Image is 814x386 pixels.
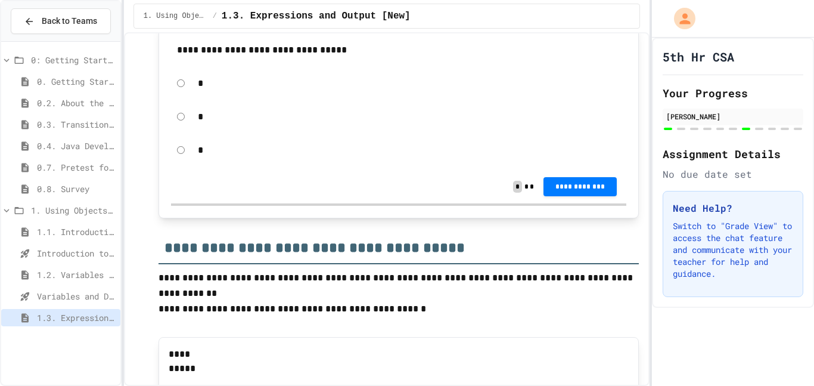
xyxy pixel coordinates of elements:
span: 1.2. Variables and Data Types [37,268,116,281]
span: 0.4. Java Development Environments [37,140,116,152]
p: Switch to "Grade View" to access the chat feature and communicate with your teacher for help and ... [673,220,793,280]
span: 1. Using Objects and Methods [31,204,116,217]
span: 1. Using Objects and Methods [144,11,208,21]
span: Variables and Data Types - Quiz [37,290,116,302]
span: / [213,11,217,21]
div: My Account [661,5,698,32]
h2: Your Progress [663,85,803,101]
span: 0.8. Survey [37,183,116,195]
span: 1.1. Introduction to Algorithms, Programming, and Compilers [37,226,116,238]
div: No due date set [663,167,803,181]
button: Back to Teams [11,8,111,34]
span: 0.2. About the AP CSA Exam [37,97,116,109]
span: Back to Teams [42,15,97,27]
span: 0. Getting Started [37,75,116,88]
span: 0.3. Transitioning from AP CSP to AP CSA [37,118,116,131]
span: 0.7. Pretest for the AP CSA Exam [37,161,116,174]
span: 1.3. Expressions and Output [New] [222,9,411,23]
span: 0: Getting Started [31,54,116,66]
div: [PERSON_NAME] [666,111,800,122]
span: Introduction to Algorithms, Programming, and Compilers [37,247,116,260]
h2: Assignment Details [663,146,803,162]
h3: Need Help? [673,201,793,215]
h1: 5th Hr CSA [663,48,734,65]
span: 1.3. Expressions and Output [New] [37,311,116,324]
